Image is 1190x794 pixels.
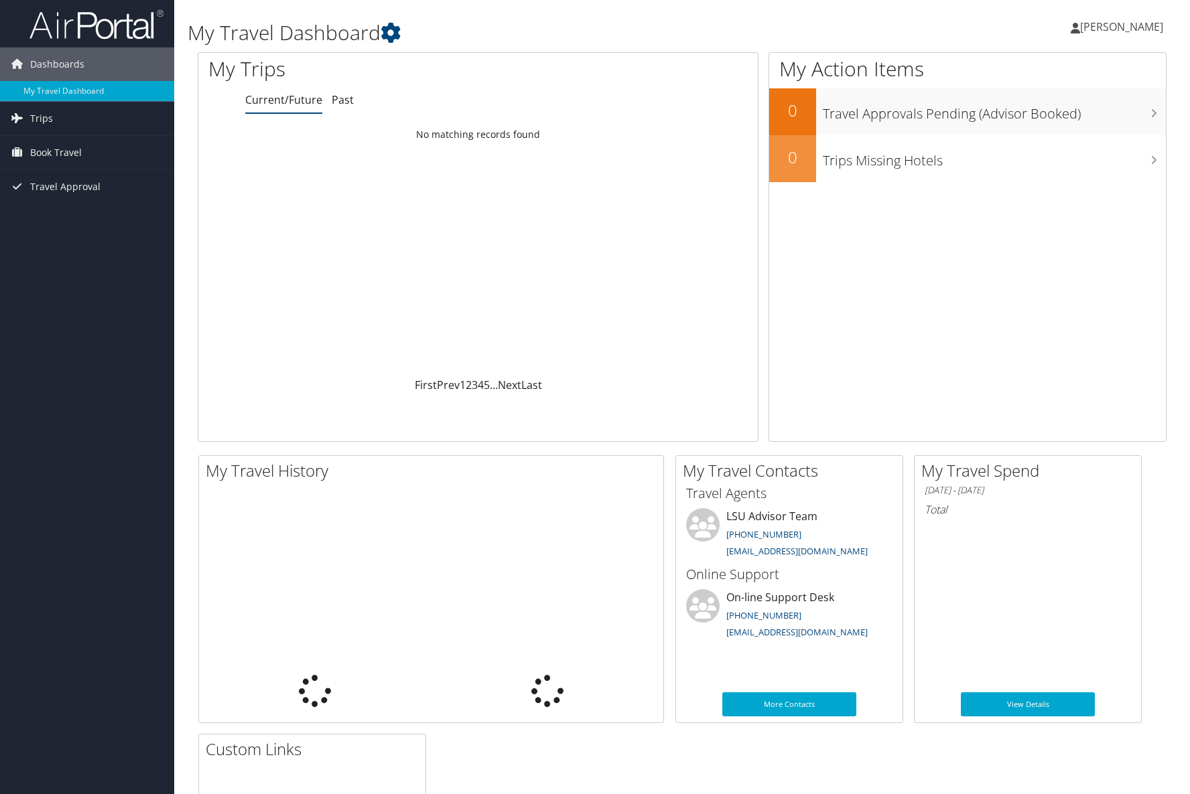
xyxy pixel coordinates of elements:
a: 3 [472,378,478,392]
h6: Total [925,502,1131,517]
h2: 0 [769,146,816,169]
a: 1 [460,378,466,392]
a: Next [498,378,521,392]
h3: Travel Approvals Pending (Advisor Booked) [823,98,1166,123]
a: Past [332,92,354,107]
h3: Travel Agents [686,484,892,503]
span: … [490,378,498,392]
h1: My Trips [208,55,515,83]
li: On-line Support Desk [679,589,899,644]
span: Trips [30,102,53,135]
a: [EMAIL_ADDRESS][DOMAIN_NAME] [726,626,868,638]
a: [PERSON_NAME] [1071,7,1177,47]
h2: My Travel Contacts [683,459,903,482]
a: [EMAIL_ADDRESS][DOMAIN_NAME] [726,545,868,557]
td: No matching records found [198,123,758,147]
img: airportal-logo.png [29,9,163,40]
h2: My Travel Spend [921,459,1141,482]
h1: My Travel Dashboard [188,19,847,47]
a: [PHONE_NUMBER] [726,609,801,621]
a: More Contacts [722,692,856,716]
a: Current/Future [245,92,322,107]
span: [PERSON_NAME] [1080,19,1163,34]
a: 2 [466,378,472,392]
span: Book Travel [30,136,82,169]
a: 0Trips Missing Hotels [769,135,1166,182]
a: 5 [484,378,490,392]
h3: Online Support [686,565,892,584]
h2: Custom Links [206,738,425,761]
span: Dashboards [30,48,84,81]
span: Travel Approval [30,170,101,204]
h3: Trips Missing Hotels [823,145,1166,170]
a: Last [521,378,542,392]
h2: My Travel History [206,459,663,482]
h1: My Action Items [769,55,1166,83]
li: LSU Advisor Team [679,508,899,563]
a: 4 [478,378,484,392]
a: First [415,378,437,392]
a: 0Travel Approvals Pending (Advisor Booked) [769,88,1166,135]
a: View Details [961,692,1095,716]
a: Prev [437,378,460,392]
a: [PHONE_NUMBER] [726,528,801,540]
h6: [DATE] - [DATE] [925,484,1131,497]
h2: 0 [769,99,816,122]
